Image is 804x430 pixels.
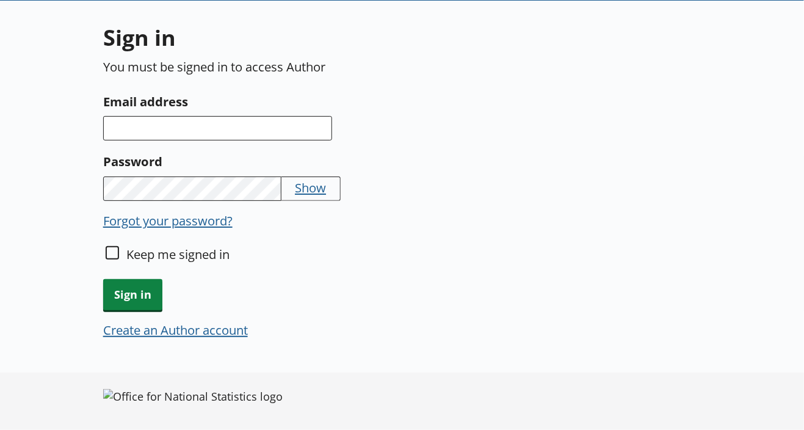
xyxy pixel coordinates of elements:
button: Sign in [103,279,162,310]
h1: Sign in [103,23,506,53]
p: You must be signed in to access Author [103,58,506,75]
button: Show [295,179,326,196]
button: Forgot your password? [103,212,233,229]
img: Office for National Statistics logo [103,389,283,404]
label: Password [103,151,506,171]
button: Create an Author account [103,321,248,338]
label: Email address [103,92,506,111]
label: Keep me signed in [126,246,230,263]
